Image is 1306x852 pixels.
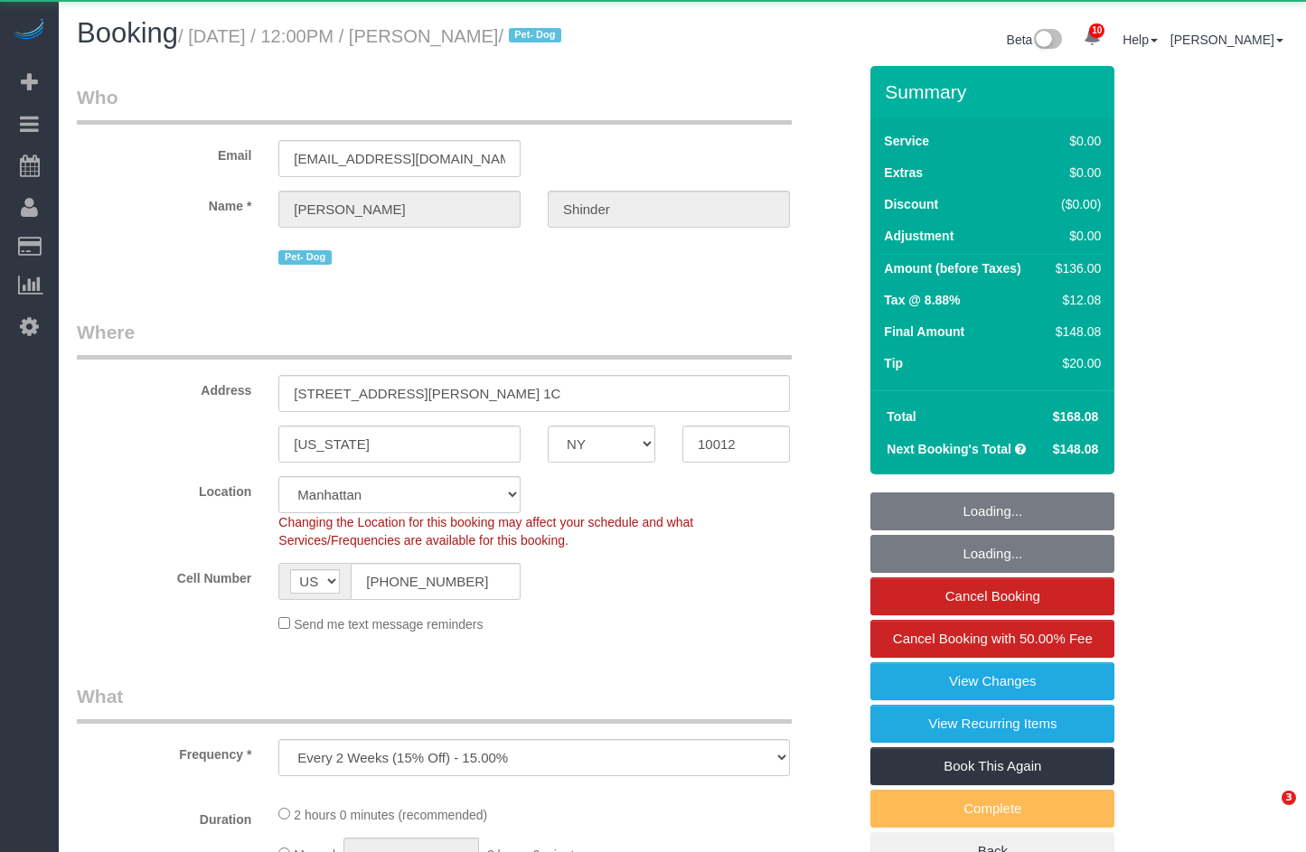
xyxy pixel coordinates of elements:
legend: What [77,683,792,724]
a: [PERSON_NAME] [1170,33,1283,47]
div: $12.08 [1048,291,1101,309]
label: Final Amount [884,323,964,341]
iframe: Intercom live chat [1245,791,1288,834]
small: / [DATE] / 12:00PM / [PERSON_NAME] [178,26,567,46]
a: 10 [1075,18,1110,58]
input: Last Name [548,191,790,228]
span: Pet- Dog [278,250,331,265]
label: Discount [884,195,938,213]
span: Booking [77,17,178,49]
span: / [498,26,567,46]
a: Cancel Booking [870,577,1114,615]
div: $20.00 [1048,354,1101,372]
a: View Recurring Items [870,705,1114,743]
legend: Who [77,84,792,125]
a: Cancel Booking with 50.00% Fee [870,620,1114,658]
span: Cancel Booking with 50.00% Fee [893,631,1093,646]
a: Beta [1007,33,1063,47]
label: Tip [884,354,903,372]
label: Amount (before Taxes) [884,259,1020,277]
div: $148.08 [1048,323,1101,341]
strong: Next Booking's Total [887,442,1011,456]
label: Frequency * [63,739,265,763]
img: Automaid Logo [11,18,47,43]
label: Email [63,140,265,164]
div: $0.00 [1048,164,1101,182]
div: $136.00 [1048,259,1101,277]
input: City [278,426,521,463]
span: $168.08 [1053,409,1099,424]
label: Cell Number [63,563,265,587]
label: Name * [63,191,265,215]
span: Changing the Location for this booking may affect your schedule and what Services/Frequencies are... [278,515,693,548]
label: Address [63,375,265,399]
input: First Name [278,191,521,228]
span: Send me text message reminders [294,617,483,632]
a: View Changes [870,662,1114,700]
strong: Total [887,409,916,424]
label: Location [63,476,265,501]
div: $0.00 [1048,132,1101,150]
input: Zip Code [682,426,790,463]
legend: Where [77,319,792,360]
a: Help [1123,33,1158,47]
input: Email [278,140,521,177]
label: Service [884,132,929,150]
span: 3 [1282,791,1296,805]
label: Tax @ 8.88% [884,291,960,309]
input: Cell Number [351,563,521,600]
label: Duration [63,804,265,829]
label: Adjustment [884,227,954,245]
div: ($0.00) [1048,195,1101,213]
span: 10 [1089,23,1104,38]
div: $0.00 [1048,227,1101,245]
span: Pet- Dog [509,28,561,42]
span: 2 hours 0 minutes (recommended) [294,808,487,822]
span: $148.08 [1053,442,1099,456]
img: New interface [1032,29,1062,52]
a: Book This Again [870,747,1114,785]
label: Extras [884,164,923,182]
h3: Summary [885,81,1105,102]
